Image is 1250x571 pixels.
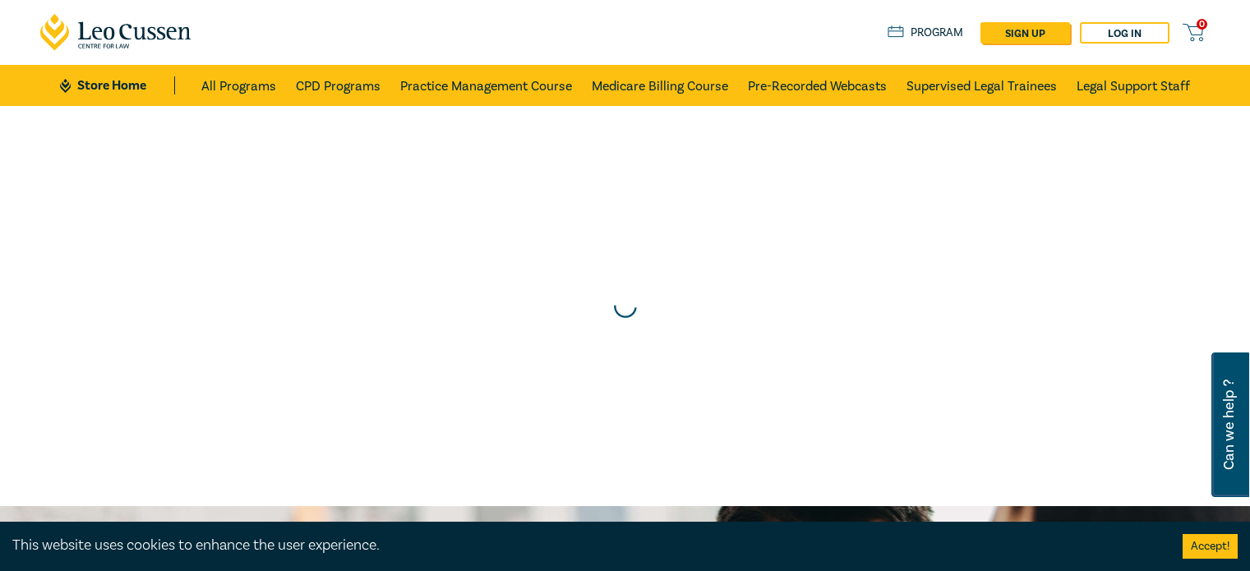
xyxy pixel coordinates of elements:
a: Legal Support Staff [1077,65,1190,106]
a: Practice Management Course [400,65,572,106]
button: Accept cookies [1183,534,1238,559]
div: This website uses cookies to enhance the user experience. [12,535,1158,556]
span: Can we help ? [1221,362,1237,487]
a: Pre-Recorded Webcasts [748,65,887,106]
a: Supervised Legal Trainees [906,65,1057,106]
a: Medicare Billing Course [592,65,728,106]
a: All Programs [201,65,276,106]
a: Store Home [60,76,174,94]
a: sign up [980,22,1070,44]
a: CPD Programs [296,65,381,106]
a: Log in [1080,22,1169,44]
span: 0 [1197,19,1207,30]
a: Program [888,24,964,42]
